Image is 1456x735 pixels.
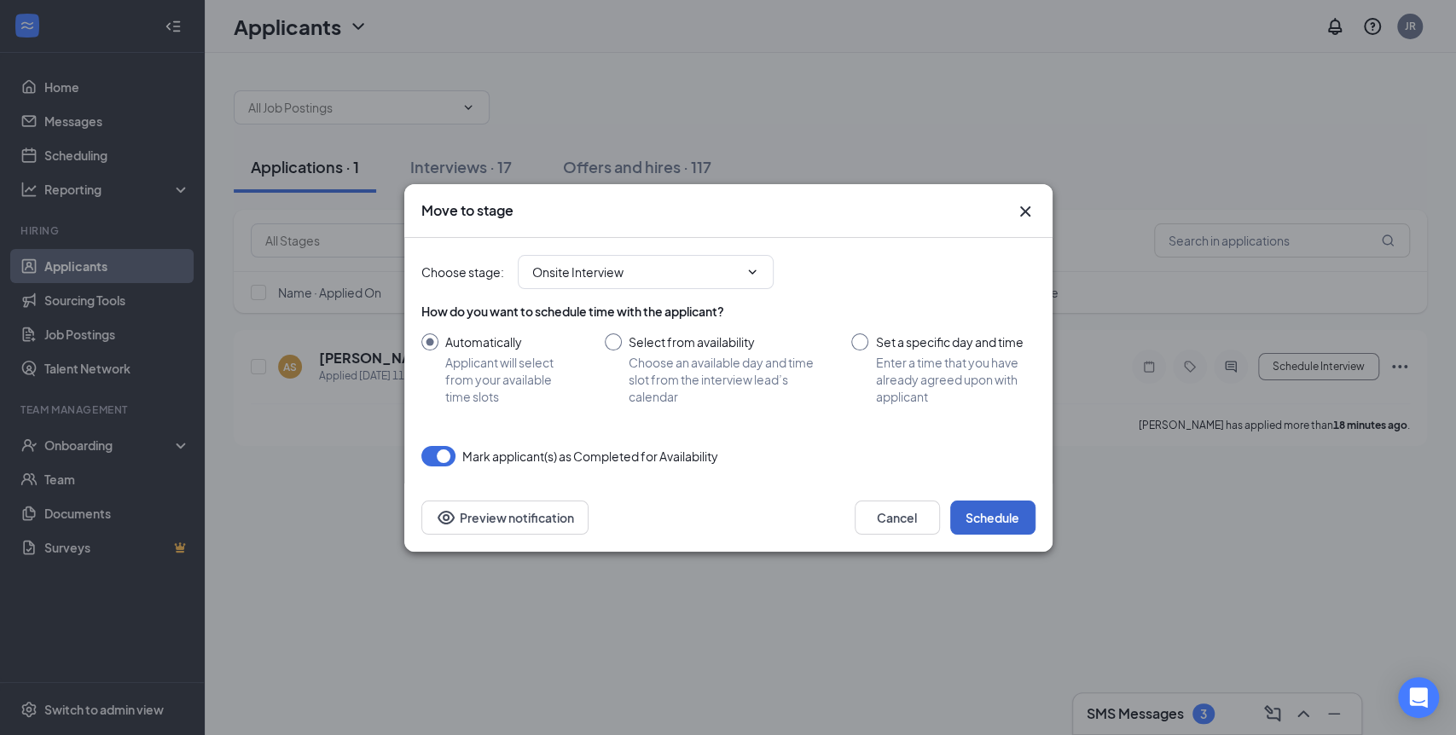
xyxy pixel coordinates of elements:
svg: Eye [436,507,456,528]
svg: ChevronDown [745,265,759,279]
svg: Cross [1015,201,1035,222]
div: How do you want to schedule time with the applicant? [421,303,1035,320]
button: Close [1015,201,1035,222]
div: Open Intercom Messenger [1398,677,1439,718]
span: Choose stage : [421,263,504,281]
button: Schedule [950,501,1035,535]
h3: Move to stage [421,201,513,220]
button: Preview notificationEye [421,501,589,535]
button: Cancel [855,501,940,535]
span: Mark applicant(s) as Completed for Availability [462,446,718,466]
